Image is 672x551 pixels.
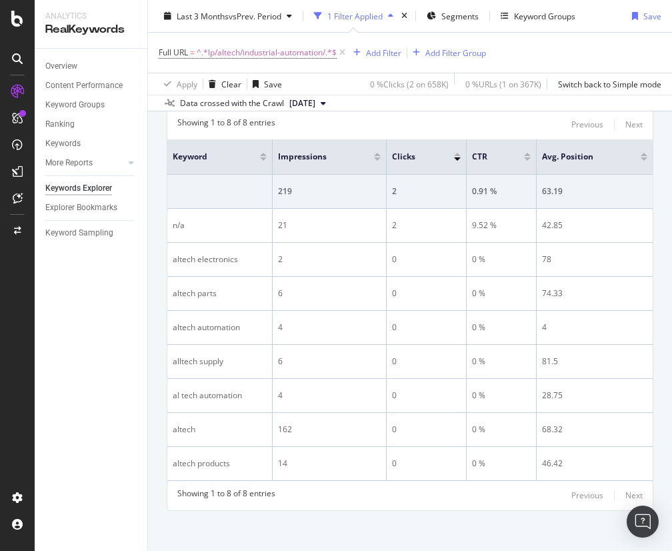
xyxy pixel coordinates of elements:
a: Keywords Explorer [45,181,138,195]
div: Data crossed with the Crawl [180,97,284,109]
div: 0 [392,390,461,402]
div: 74.33 [542,288,647,300]
button: [DATE] [284,95,331,111]
span: Avg. Position [542,151,621,163]
button: Save [247,73,282,95]
div: Clear [221,78,241,89]
div: 4 [278,390,380,402]
button: Next [625,488,643,504]
div: altech automation [173,322,267,334]
div: 28.75 [542,390,647,402]
button: Segments [421,5,484,27]
div: Keyword Groups [514,10,575,21]
div: Analytics [45,11,137,22]
a: Keyword Groups [45,98,138,112]
div: 68.32 [542,424,647,436]
a: Overview [45,59,138,73]
div: Ranking [45,117,75,131]
div: 6 [278,356,380,368]
div: altech electronics [173,253,267,265]
div: alltech supply [173,356,267,368]
div: RealKeywords [45,22,137,37]
span: = [190,47,195,58]
span: ^.*lp/altech/industrial-automation/.*$ [197,43,337,62]
div: 0 % [472,356,531,368]
a: More Reports [45,156,125,170]
a: Keyword Sampling [45,226,138,240]
div: 1 Filter Applied [327,10,383,21]
div: 2 [392,185,461,197]
span: Clicks [392,151,434,163]
div: altech parts [173,288,267,300]
button: Previous [571,488,603,504]
div: 9.52 % [472,219,531,231]
div: 0 [392,458,461,470]
button: Save [627,5,661,27]
button: Clear [203,73,241,95]
span: vs Prev. Period [229,10,281,21]
div: 0 % [472,424,531,436]
span: Keyword [173,151,240,163]
button: Add Filter Group [407,45,486,61]
div: More Reports [45,156,93,170]
div: Previous [571,119,603,130]
button: Switch back to Simple mode [553,73,661,95]
div: 21 [278,219,380,231]
div: 42.85 [542,219,647,231]
button: Keyword Groups [495,5,581,27]
div: 4 [542,322,647,334]
a: Ranking [45,117,138,131]
button: Last 3 MonthsvsPrev. Period [159,5,297,27]
div: Next [625,119,643,130]
div: n/a [173,219,267,231]
div: Keywords [45,137,81,151]
div: 0 [392,288,461,300]
div: 78 [542,253,647,265]
div: 2 [392,219,461,231]
span: Impressions [278,151,353,163]
div: Save [643,10,661,21]
div: Save [264,78,282,89]
div: Next [625,490,643,501]
button: Apply [159,73,197,95]
div: Add Filter [366,47,401,58]
a: Keywords [45,137,138,151]
div: Keyword Groups [45,98,105,112]
div: 0.91 % [472,185,531,197]
div: 0 % URLs ( 1 on 367K ) [465,78,541,89]
button: Next [625,117,643,133]
div: Overview [45,59,77,73]
a: Content Performance [45,79,138,93]
div: 0 % Clicks ( 2 on 658K ) [370,78,449,89]
div: 6 [278,288,380,300]
div: 162 [278,424,380,436]
div: 63.19 [542,185,647,197]
div: al tech automation [173,390,267,402]
button: Add Filter [348,45,401,61]
div: altech products [173,458,267,470]
div: 4 [278,322,380,334]
span: CTR [472,151,504,163]
span: Last 3 Months [177,10,229,21]
div: 0 [392,356,461,368]
div: Showing 1 to 8 of 8 entries [177,488,275,504]
span: 2025 Sep. 13th [289,97,315,109]
div: Open Intercom Messenger [627,506,659,538]
span: Segments [441,10,479,21]
div: Previous [571,490,603,501]
div: 0 % [472,253,531,265]
div: 0 % [472,390,531,402]
div: altech [173,424,267,436]
div: 0 [392,424,461,436]
button: 1 Filter Applied [309,5,399,27]
div: 46.42 [542,458,647,470]
div: 0 [392,322,461,334]
div: 14 [278,458,380,470]
div: Showing 1 to 8 of 8 entries [177,117,275,133]
div: Keyword Sampling [45,226,113,240]
div: Apply [177,78,197,89]
div: Keywords Explorer [45,181,112,195]
div: 0 [392,253,461,265]
div: 0 % [472,458,531,470]
div: times [399,9,410,23]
